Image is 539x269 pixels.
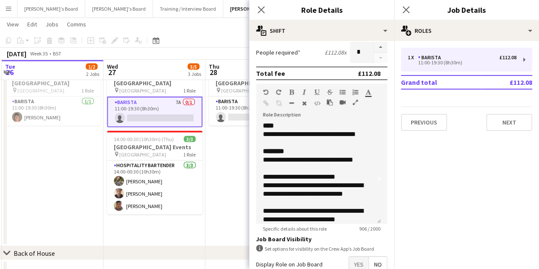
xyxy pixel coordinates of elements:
button: Increase [374,42,387,53]
h3: [GEOGRAPHIC_DATA] [5,79,101,87]
span: [GEOGRAPHIC_DATA] [119,87,166,94]
button: HTML Code [314,100,320,107]
div: Shift [249,20,394,41]
app-job-card: 11:00-19:30 (8h30m)1/1[GEOGRAPHIC_DATA] [GEOGRAPHIC_DATA]1 RoleBarista1/111:00-19:30 (8h30m)[PERS... [5,67,101,126]
span: Comms [67,20,86,28]
button: Insert video [340,99,346,106]
app-job-card: 14:00-00:30 (10h30m) (Thu)3/3[GEOGRAPHIC_DATA] Events [GEOGRAPHIC_DATA]1 RoleHospitality Bartende... [107,131,202,214]
div: 2 Jobs [86,71,99,77]
h3: [GEOGRAPHIC_DATA] [107,79,202,87]
app-job-card: 11:00-19:30 (8h30m)0/1[GEOGRAPHIC_DATA] [GEOGRAPHIC_DATA]1 RoleBarista7A0/111:00-19:30 (8h30m) [209,67,304,126]
button: [PERSON_NAME] Board [223,0,289,17]
span: 27 [106,67,118,77]
h3: Role Details [249,4,394,15]
div: £112.08 x [325,49,346,56]
span: Edit [27,20,37,28]
button: Training / Interview Board [153,0,223,17]
span: Specific details about this role [256,226,334,232]
button: Unordered List [340,89,346,95]
td: Grand total [401,75,481,89]
div: Total fee [256,69,285,78]
div: Back of House [14,249,55,257]
button: Previous [401,114,447,131]
label: Display Role on Job Board [256,260,323,268]
div: Barista [418,55,444,61]
button: Redo [276,89,282,95]
span: 1 Role [81,87,94,94]
span: Week 35 [28,50,49,57]
div: £112.08 [499,55,516,61]
button: [PERSON_NAME]'s Board [17,0,85,17]
a: Comms [63,19,89,30]
button: Next [486,114,532,131]
button: Fullscreen [352,99,358,106]
span: 1 Role [183,87,196,94]
button: Strikethrough [327,89,333,95]
span: [GEOGRAPHIC_DATA] [119,151,166,158]
h3: [GEOGRAPHIC_DATA] [209,79,304,87]
td: £112.08 [481,75,532,89]
div: Set options for visibility on the Crew App’s Job Board [256,245,387,253]
label: People required [256,49,300,56]
span: Thu [209,63,219,70]
span: Tue [5,63,15,70]
span: 28 [208,67,219,77]
span: 3/3 [184,136,196,142]
span: 1 Role [183,151,196,158]
app-card-role: Barista7A0/111:00-19:30 (8h30m) [107,97,202,127]
span: 3/5 [187,64,199,70]
div: Roles [394,20,539,41]
button: Italic [301,89,307,95]
div: [DATE] [7,49,26,58]
h3: Job Board Visibility [256,235,387,243]
app-card-role: Hospitality Bartender3/314:00-00:30 (10h30m)[PERSON_NAME][PERSON_NAME][PERSON_NAME] [107,161,202,214]
button: Clear Formatting [301,100,307,107]
div: 1 x [408,55,418,61]
a: Jobs [42,19,62,30]
button: Horizontal Line [288,100,294,107]
a: View [3,19,22,30]
app-card-role: Barista7A0/111:00-19:30 (8h30m) [209,97,304,126]
button: Bold [288,89,294,95]
span: 1/2 [86,64,98,70]
div: BST [53,50,61,57]
span: [GEOGRAPHIC_DATA] [17,87,64,94]
app-job-card: 11:00-19:30 (8h30m)0/1[GEOGRAPHIC_DATA] [GEOGRAPHIC_DATA]1 RoleBarista7A0/111:00-19:30 (8h30m) [107,67,202,127]
span: Jobs [46,20,58,28]
button: Underline [314,89,320,95]
button: Undo [263,89,269,95]
button: Ordered List [352,89,358,95]
div: £112.08 [358,69,380,78]
span: 14:00-00:30 (10h30m) (Thu) [114,136,174,142]
app-card-role: Barista1/111:00-19:30 (8h30m)[PERSON_NAME] [5,97,101,126]
a: Edit [24,19,40,30]
span: 906 / 2000 [352,226,387,232]
h3: Job Details [394,4,539,15]
div: 3 Jobs [188,71,201,77]
span: [GEOGRAPHIC_DATA] [221,87,268,94]
button: Text Color [365,89,371,95]
span: Wed [107,63,118,70]
div: 11:00-19:30 (8h30m) [408,61,516,65]
button: Paste as plain text [327,99,333,106]
h3: [GEOGRAPHIC_DATA] Events [107,143,202,151]
button: [PERSON_NAME]'s Board [85,0,153,17]
span: View [7,20,19,28]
